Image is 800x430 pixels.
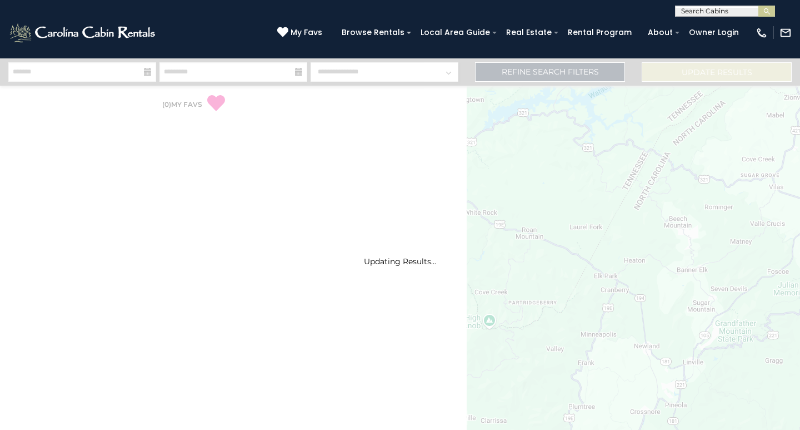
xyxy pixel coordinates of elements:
a: Local Area Guide [415,24,496,41]
img: mail-regular-white.png [779,27,792,39]
a: My Favs [277,27,325,39]
a: Rental Program [562,24,637,41]
a: About [642,24,678,41]
img: White-1-2.png [8,22,158,44]
span: My Favs [291,27,322,38]
a: Owner Login [683,24,744,41]
a: Real Estate [501,24,557,41]
img: phone-regular-white.png [756,27,768,39]
a: Browse Rentals [336,24,410,41]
